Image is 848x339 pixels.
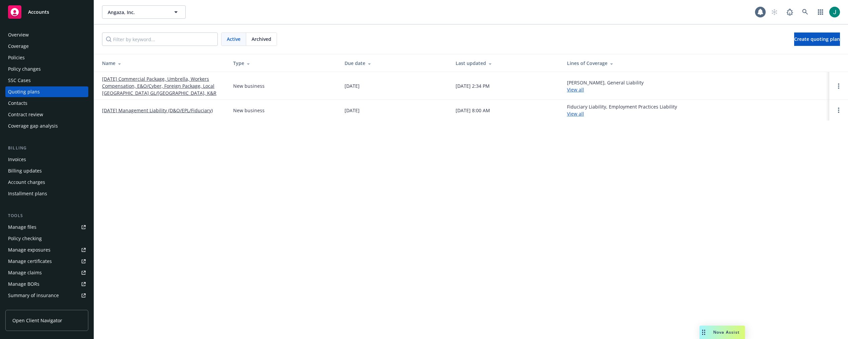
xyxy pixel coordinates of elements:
div: Type [233,60,334,67]
div: New business [233,107,265,114]
div: Manage exposures [8,245,51,255]
div: Manage claims [8,267,42,278]
div: Name [102,60,222,67]
span: Angaza, Inc. [108,9,166,16]
div: Policies [8,52,25,63]
a: Policy changes [5,64,88,74]
div: Fiduciary Liability, Employment Practices Liability [567,103,677,117]
div: Last updated [456,60,556,67]
div: Manage files [8,222,36,232]
a: SSC Cases [5,75,88,86]
a: Manage exposures [5,245,88,255]
div: Billing [5,145,88,151]
a: Billing updates [5,165,88,176]
a: Create quoting plan [794,32,840,46]
span: Active [227,36,241,43]
a: Manage BORs [5,279,88,289]
a: Report a Bug [783,5,796,19]
a: Manage files [5,222,88,232]
a: Quoting plans [5,86,88,97]
a: Policy checking [5,233,88,244]
a: Coverage gap analysis [5,121,88,131]
a: Policies [5,52,88,63]
a: Overview [5,29,88,40]
div: [PERSON_NAME], General Liability [567,79,644,93]
div: [DATE] [345,82,360,89]
span: Archived [252,36,271,43]
div: Overview [8,29,29,40]
div: Due date [345,60,445,67]
div: Drag to move [699,326,708,339]
img: photo [829,7,840,17]
div: Policy changes [8,64,41,74]
div: Contract review [8,109,43,120]
a: [DATE] Management Liability (D&O/EPL/Fiduciary) [102,107,213,114]
div: Manage certificates [8,256,52,267]
div: Invoices [8,154,26,165]
a: Open options [835,82,843,90]
div: Installment plans [8,188,47,199]
div: New business [233,82,265,89]
div: Contacts [8,98,27,109]
a: Coverage [5,41,88,52]
a: Start snowing [768,5,781,19]
a: Manage certificates [5,256,88,267]
button: Nova Assist [699,326,745,339]
a: Manage claims [5,267,88,278]
button: Angaza, Inc. [102,5,186,19]
div: SSC Cases [8,75,31,86]
a: Contacts [5,98,88,109]
a: Contract review [5,109,88,120]
a: View all [567,111,584,117]
a: Summary of insurance [5,290,88,301]
div: Account charges [8,177,45,188]
div: Summary of insurance [8,290,59,301]
div: Policy checking [8,233,42,244]
a: Switch app [814,5,827,19]
div: [DATE] 2:34 PM [456,82,490,89]
div: Billing updates [8,165,42,176]
div: [DATE] [345,107,360,114]
div: Coverage [8,41,29,52]
a: Accounts [5,3,88,21]
span: Create quoting plan [794,36,840,42]
div: [DATE] 8:00 AM [456,107,490,114]
a: Account charges [5,177,88,188]
span: Open Client Navigator [12,317,62,324]
div: Lines of Coverage [567,60,824,67]
div: Coverage gap analysis [8,121,58,131]
a: Open options [835,106,843,114]
div: Quoting plans [8,86,40,97]
span: Nova Assist [713,329,740,335]
div: Manage BORs [8,279,39,289]
a: Search [798,5,812,19]
div: Policy AI ingestions [8,301,51,312]
input: Filter by keyword... [102,32,218,46]
a: Policy AI ingestions [5,301,88,312]
a: Invoices [5,154,88,165]
a: Installment plans [5,188,88,199]
a: [DATE] Commercial Package, Umbrella, Workers Compensation, E&O/Cyber, Foreign Package, Local [GEO... [102,75,222,96]
div: Tools [5,212,88,219]
a: View all [567,86,584,93]
span: Accounts [28,9,49,15]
